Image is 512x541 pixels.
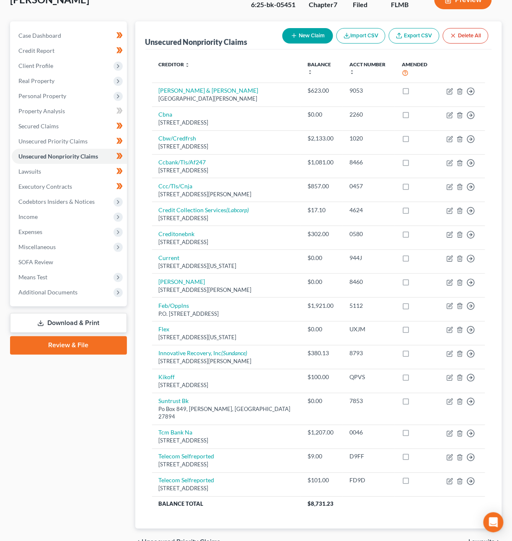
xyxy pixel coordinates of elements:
[18,62,53,69] span: Client Profile
[350,110,389,119] div: 2260
[18,47,54,54] span: Credit Report
[350,476,389,485] div: FD9D
[185,62,190,68] i: unfold_more
[308,134,336,143] div: $2,133.00
[159,477,215,484] a: Telecom Selfreported
[18,153,98,160] span: Unsecured Nonpriority Claims
[334,0,337,8] span: 7
[350,302,389,310] div: 5112
[12,179,127,194] a: Executory Contracts
[350,134,389,143] div: 1020
[18,273,47,281] span: Means Test
[159,350,248,357] a: Innovative Recovery, Inc(Sundance)
[159,230,195,237] a: Creditonebnk
[308,373,336,382] div: $100.00
[308,158,336,166] div: $1,081.00
[18,258,53,265] span: SOFA Review
[159,206,249,213] a: Credit Collection Services(Labcorp)
[10,313,127,333] a: Download & Print
[350,373,389,382] div: QPVS
[18,183,72,190] span: Executory Contracts
[389,28,440,44] a: Export CSV
[159,254,180,261] a: Current
[336,28,385,44] button: Import CSV
[308,182,336,190] div: $857.00
[308,325,336,334] div: $0.00
[159,358,295,366] div: [STREET_ADDRESS][PERSON_NAME]
[350,397,389,406] div: 7853
[12,104,127,119] a: Property Analysis
[350,61,386,75] a: Acct Number unfold_more
[18,213,38,220] span: Income
[395,56,440,83] th: Amended
[152,497,301,512] th: Balance Total
[18,77,54,84] span: Real Property
[159,278,205,285] a: [PERSON_NAME]
[159,302,189,309] a: Feb/Opplns
[18,122,59,130] span: Secured Claims
[12,28,127,43] a: Case Dashboard
[159,398,189,405] a: Suntrust Bk
[350,182,389,190] div: 0457
[159,453,215,460] a: Telecom Selfreported
[159,95,295,103] div: [GEOGRAPHIC_DATA][PERSON_NAME]
[159,286,295,294] div: [STREET_ADDRESS][PERSON_NAME]
[159,61,190,68] a: Creditor unfold_more
[12,134,127,149] a: Unsecured Priority Claims
[350,429,389,437] div: 0046
[18,168,41,175] span: Lawsuits
[159,326,170,333] a: Flex
[159,238,295,246] div: [STREET_ADDRESS]
[159,135,197,142] a: Cbw/Credfrsh
[484,512,504,533] div: Open Intercom Messenger
[350,453,389,461] div: D9FF
[159,310,295,318] div: P.O. [STREET_ADDRESS]
[159,143,295,151] div: [STREET_ADDRESS]
[159,166,295,174] div: [STREET_ADDRESS]
[159,214,295,222] div: [STREET_ADDRESS]
[159,374,175,381] a: Kikoff
[350,254,389,262] div: 944J
[308,86,336,95] div: $623.00
[12,119,127,134] a: Secured Claims
[145,37,248,47] div: Unsecured Nonpriority Claims
[350,278,389,286] div: 8460
[308,110,336,119] div: $0.00
[12,164,127,179] a: Lawsuits
[308,501,334,507] span: $8,731.23
[159,159,206,166] a: Ccbank/Tls/Af247
[18,107,65,114] span: Property Analysis
[308,206,336,214] div: $17.10
[12,149,127,164] a: Unsecured Nonpriority Claims
[159,119,295,127] div: [STREET_ADDRESS]
[308,70,313,75] i: unfold_more
[443,28,489,44] button: Delete All
[159,437,295,445] div: [STREET_ADDRESS]
[350,349,389,358] div: 8793
[159,429,193,436] a: Tcm Bank Na
[159,87,259,94] a: [PERSON_NAME] & [PERSON_NAME]
[308,254,336,262] div: $0.00
[308,453,336,461] div: $9.00
[18,138,88,145] span: Unsecured Priority Claims
[159,262,295,270] div: [STREET_ADDRESS][US_STATE]
[18,32,61,39] span: Case Dashboard
[159,190,295,198] div: [STREET_ADDRESS][PERSON_NAME]
[159,461,295,469] div: [STREET_ADDRESS]
[159,111,173,118] a: Cbna
[308,476,336,485] div: $101.00
[308,230,336,238] div: $302.00
[350,206,389,214] div: 4624
[12,255,127,270] a: SOFA Review
[350,158,389,166] div: 8466
[308,278,336,286] div: $0.00
[308,397,336,406] div: $0.00
[18,228,42,235] span: Expenses
[18,243,56,250] span: Miscellaneous
[18,198,95,205] span: Codebtors Insiders & Notices
[350,86,389,95] div: 9053
[159,334,295,342] div: [STREET_ADDRESS][US_STATE]
[350,70,355,75] i: unfold_more
[308,302,336,310] div: $1,921.00
[282,28,333,44] button: New Claim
